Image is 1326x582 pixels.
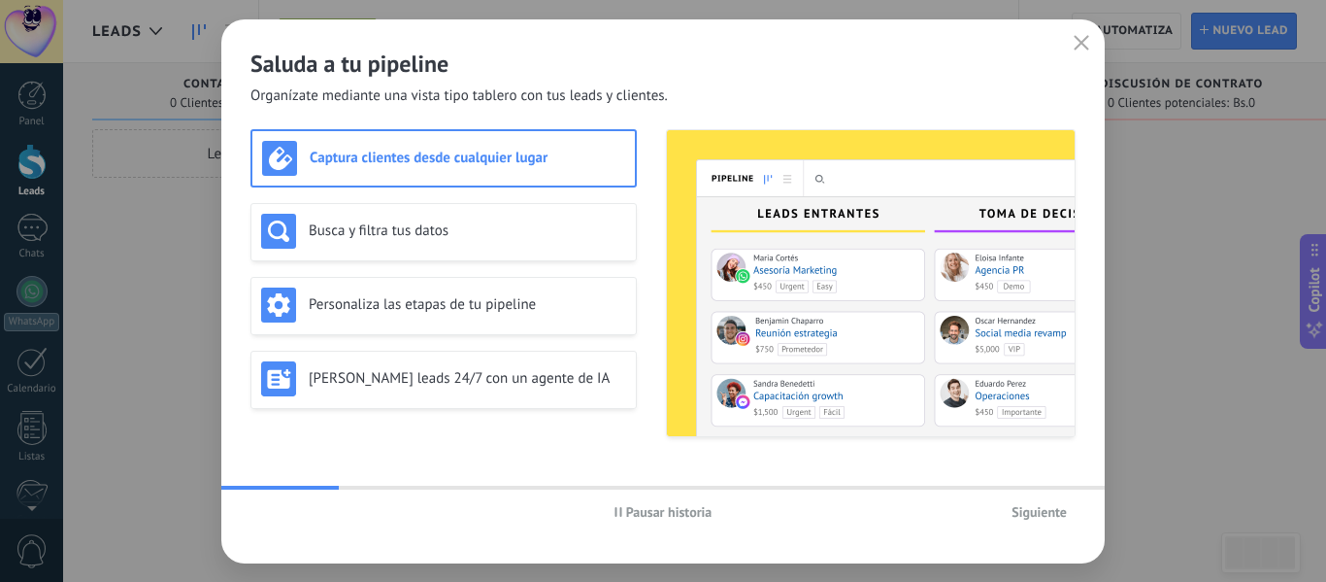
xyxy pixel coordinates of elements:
[309,295,626,314] h3: Personaliza las etapas de tu pipeline
[1011,505,1067,519] span: Siguiente
[606,497,721,527] button: Pausar historia
[310,149,625,167] h3: Captura clientes desde cualquier lugar
[1003,497,1076,527] button: Siguiente
[309,222,626,240] h3: Busca y filtra tus datos
[309,369,626,388] h3: [PERSON_NAME] leads 24/7 con un agente de IA
[250,86,668,106] span: Organízate mediante una vista tipo tablero con tus leads y clientes.
[626,505,713,519] span: Pausar historia
[250,49,1076,79] h2: Saluda a tu pipeline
